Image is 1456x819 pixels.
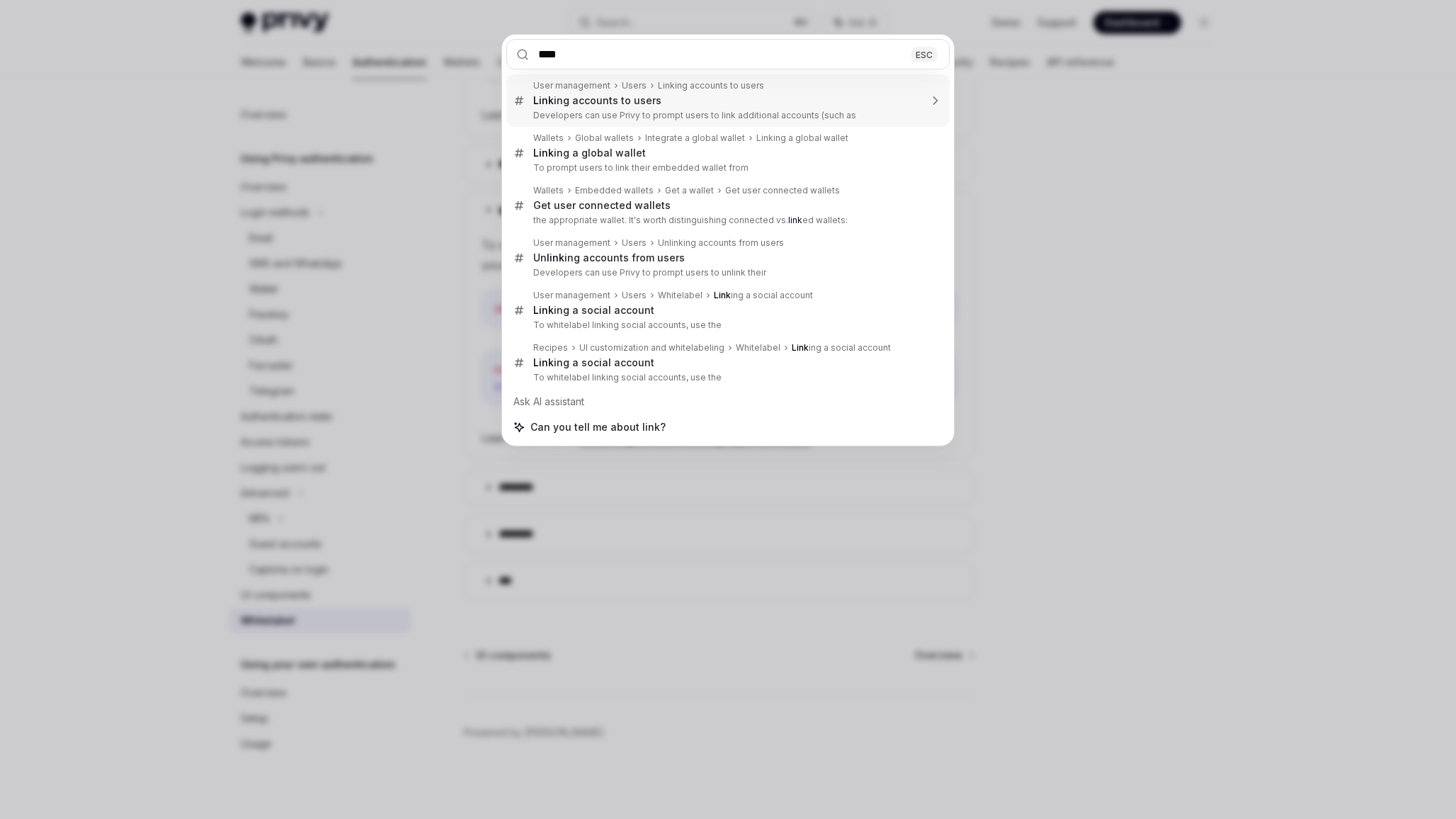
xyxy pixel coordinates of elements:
[533,94,661,107] div: ing accounts to users
[792,342,809,353] b: Link
[533,94,554,106] b: Link
[533,304,654,317] div: ing a social account
[911,47,937,62] div: ESC
[533,356,654,369] div: ing a social account
[533,147,646,159] div: ing a global wallet
[533,290,610,301] div: User management
[575,185,654,196] div: Embedded wallets
[533,80,610,91] div: User management
[533,252,685,264] div: Un ing accounts from users
[575,132,634,144] div: Global wallets
[533,304,554,316] b: Link
[725,185,840,196] div: Get user connected wallets
[788,215,802,225] b: link
[756,132,848,144] div: Linking a global wallet
[506,389,950,414] div: Ask AI assistant
[658,237,784,249] div: Unlinking accounts from users
[533,199,671,212] div: Get user connected wallets
[547,252,564,264] b: link
[533,372,920,383] p: To whitelabel linking social accounts, use the
[533,237,610,249] div: User management
[645,132,745,144] div: Integrate a global wallet
[579,342,724,354] div: UI customization and whitelabeling
[533,267,920,278] p: Developers can use Privy to prompt users to unlink their
[533,342,568,354] div: Recipes
[533,356,554,368] b: Link
[533,162,920,174] p: To prompt users to link their embedded wallet from
[533,215,920,226] p: the appropriate wallet. It's worth distinguishing connected vs. ed wallets:
[658,80,764,91] div: Linking accounts to users
[714,290,813,301] div: ing a social account
[714,290,731,300] b: Link
[658,290,703,301] div: Whitelabel
[622,80,647,91] div: Users
[792,342,891,354] div: ing a social account
[736,342,780,354] div: Whitelabel
[622,237,647,249] div: Users
[533,147,554,159] b: Link
[533,320,920,331] p: To whitelabel linking social accounts, use the
[533,185,564,196] div: Wallets
[533,110,920,121] p: Developers can use Privy to prompt users to link additional accounts (such as
[530,420,666,434] span: Can you tell me about link?
[622,290,647,301] div: Users
[665,185,714,196] div: Get a wallet
[533,132,564,144] div: Wallets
